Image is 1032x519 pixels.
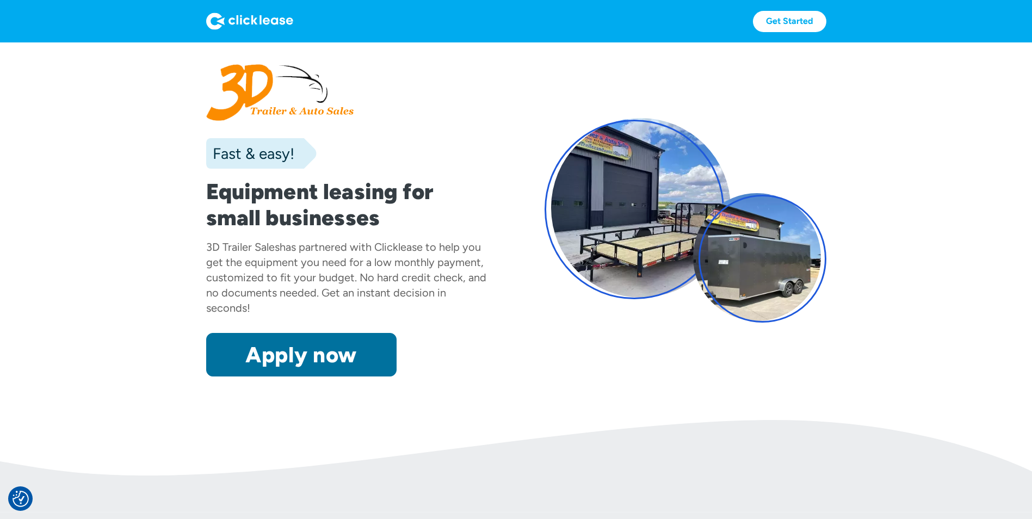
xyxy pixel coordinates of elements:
[206,240,280,254] div: 3D Trailer Sales
[13,491,29,507] button: Consent Preferences
[206,13,293,30] img: Logo
[753,11,826,32] a: Get Started
[13,491,29,507] img: Revisit consent button
[206,333,397,376] a: Apply now
[206,143,294,164] div: Fast & easy!
[206,240,486,314] div: has partnered with Clicklease to help you get the equipment you need for a low monthly payment, c...
[206,178,488,231] h1: Equipment leasing for small businesses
